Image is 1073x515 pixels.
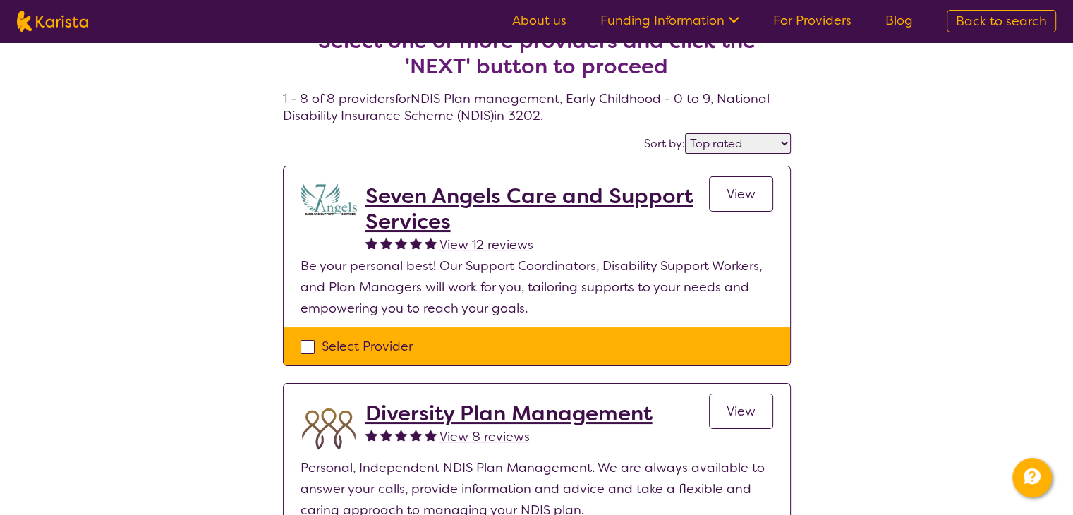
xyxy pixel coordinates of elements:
[439,236,533,253] span: View 12 reviews
[947,10,1056,32] a: Back to search
[644,136,685,151] label: Sort by:
[410,237,422,249] img: fullstar
[301,401,357,457] img: duqvjtfkvnzb31ymex15.png
[17,11,88,32] img: Karista logo
[301,183,357,215] img: lugdbhoacugpbhbgex1l.png
[709,176,773,212] a: View
[956,13,1047,30] span: Back to search
[439,428,530,445] span: View 8 reviews
[365,183,709,234] a: Seven Angels Care and Support Services
[395,429,407,441] img: fullstar
[425,429,437,441] img: fullstar
[365,237,377,249] img: fullstar
[709,394,773,429] a: View
[773,12,851,29] a: For Providers
[380,429,392,441] img: fullstar
[300,28,774,79] h2: Select one or more providers and click the 'NEXT' button to proceed
[425,237,437,249] img: fullstar
[885,12,913,29] a: Blog
[727,403,756,420] span: View
[1012,458,1052,497] button: Channel Menu
[439,426,530,447] a: View 8 reviews
[439,234,533,255] a: View 12 reviews
[512,12,566,29] a: About us
[365,429,377,441] img: fullstar
[380,237,392,249] img: fullstar
[727,186,756,202] span: View
[365,401,653,426] a: Diversity Plan Management
[301,255,773,319] p: Be your personal best! Our Support Coordinators, Disability Support Workers, and Plan Managers wi...
[600,12,739,29] a: Funding Information
[395,237,407,249] img: fullstar
[410,429,422,441] img: fullstar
